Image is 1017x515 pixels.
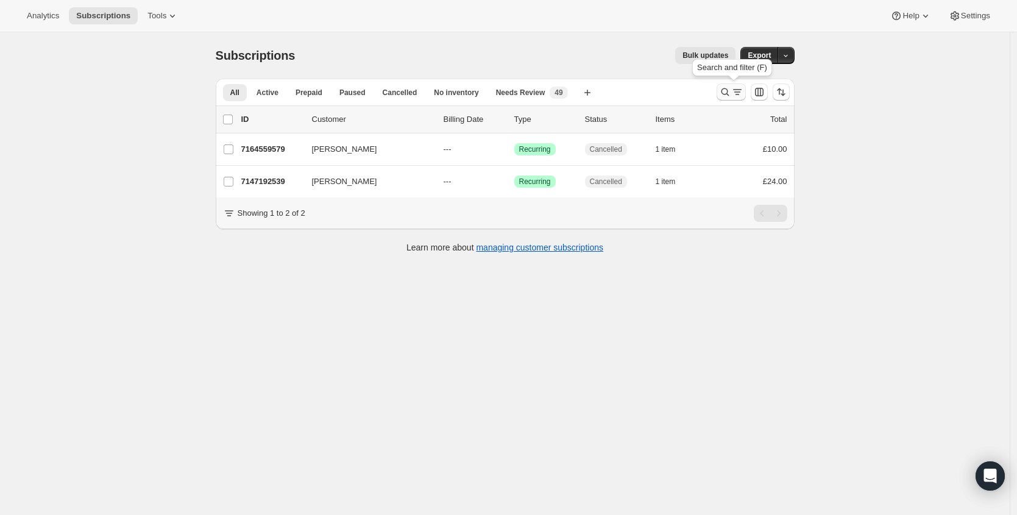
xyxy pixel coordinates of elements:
[19,7,66,24] button: Analytics
[941,7,998,24] button: Settings
[754,205,787,222] nav: Pagination
[656,144,676,154] span: 1 item
[76,11,130,21] span: Subscriptions
[312,113,434,126] p: Customer
[444,113,505,126] p: Billing Date
[902,11,919,21] span: Help
[241,143,302,155] p: 7164559579
[514,113,575,126] div: Type
[578,84,597,101] button: Create new view
[257,88,278,98] span: Active
[241,176,302,188] p: 7147192539
[312,143,377,155] span: [PERSON_NAME]
[241,141,787,158] div: 7164559579[PERSON_NAME]---SuccessRecurringCancelled1 item£10.00
[496,88,545,98] span: Needs Review
[590,144,622,154] span: Cancelled
[770,113,787,126] p: Total
[682,51,728,60] span: Bulk updates
[241,173,787,190] div: 7147192539[PERSON_NAME]---SuccessRecurringCancelled1 item£24.00
[27,11,59,21] span: Analytics
[717,83,746,101] button: Search and filter results
[216,49,296,62] span: Subscriptions
[444,144,452,154] span: ---
[519,177,551,186] span: Recurring
[305,172,427,191] button: [PERSON_NAME]
[444,177,452,186] span: ---
[147,11,166,21] span: Tools
[69,7,138,24] button: Subscriptions
[140,7,186,24] button: Tools
[748,51,771,60] span: Export
[476,243,603,252] a: managing customer subscriptions
[238,207,305,219] p: Showing 1 to 2 of 2
[434,88,478,98] span: No inventory
[656,113,717,126] div: Items
[305,140,427,159] button: [PERSON_NAME]
[656,141,689,158] button: 1 item
[763,177,787,186] span: £24.00
[675,47,735,64] button: Bulk updates
[773,83,790,101] button: Sort the results
[656,177,676,186] span: 1 item
[383,88,417,98] span: Cancelled
[763,144,787,154] span: £10.00
[339,88,366,98] span: Paused
[406,241,603,254] p: Learn more about
[751,83,768,101] button: Customize table column order and visibility
[312,176,377,188] span: [PERSON_NAME]
[883,7,938,24] button: Help
[241,113,787,126] div: IDCustomerBilling DateTypeStatusItemsTotal
[555,88,562,98] span: 49
[519,144,551,154] span: Recurring
[585,113,646,126] p: Status
[976,461,1005,491] div: Open Intercom Messenger
[241,113,302,126] p: ID
[656,173,689,190] button: 1 item
[590,177,622,186] span: Cancelled
[230,88,239,98] span: All
[740,47,778,64] button: Export
[296,88,322,98] span: Prepaid
[961,11,990,21] span: Settings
